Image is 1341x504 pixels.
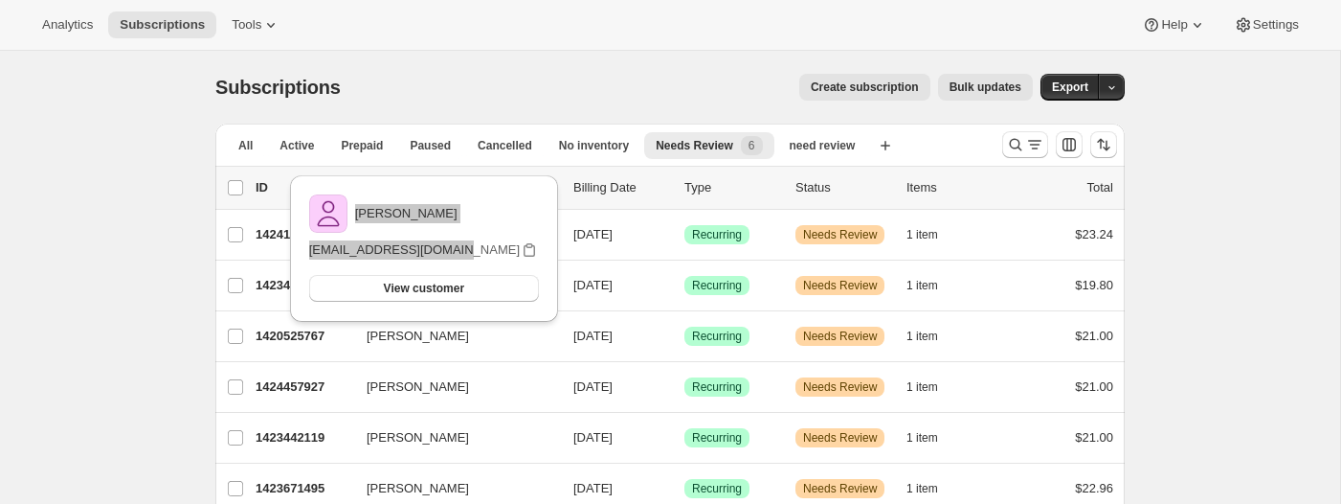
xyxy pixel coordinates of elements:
[692,430,742,446] span: Recurring
[573,430,613,445] span: [DATE]
[906,374,959,401] button: 1 item
[256,178,351,197] p: ID
[692,227,742,242] span: Recurring
[367,428,469,447] span: [PERSON_NAME]
[256,475,1113,502] div: 1423671495[PERSON_NAME][DATE]SuccessRecurringWarningNeeds Review1 item$22.96
[355,204,458,223] p: [PERSON_NAME]
[256,374,1113,401] div: 1424457927[PERSON_NAME][DATE]SuccessRecurringWarningNeeds Review1 item$21.00
[906,227,938,242] span: 1 item
[656,138,733,153] span: Needs Review
[811,80,919,95] span: Create subscription
[906,323,959,350] button: 1 item
[692,329,742,344] span: Recurring
[803,227,877,242] span: Needs Review
[795,178,891,197] p: Status
[906,379,938,395] span: 1 item
[906,329,938,344] span: 1 item
[870,132,901,159] button: Create new view
[279,138,314,153] span: Active
[803,481,877,496] span: Needs Review
[256,178,1113,197] div: IDCustomerBilling DateTypeStatusItemsTotal
[309,195,347,233] img: variant image
[256,378,351,397] p: 1424457927
[256,424,1113,451] div: 1423442119[PERSON_NAME][DATE]SuccessRecurringWarningNeeds Review1 item$21.00
[906,481,938,496] span: 1 item
[1130,11,1218,38] button: Help
[692,278,742,293] span: Recurring
[1161,17,1187,33] span: Help
[1075,379,1113,394] span: $21.00
[573,178,669,197] p: Billing Date
[355,473,547,504] button: [PERSON_NAME]
[803,329,877,344] span: Needs Review
[803,430,877,446] span: Needs Review
[906,424,959,451] button: 1 item
[478,138,532,153] span: Cancelled
[573,329,613,343] span: [DATE]
[410,138,451,153] span: Paused
[1002,131,1048,158] button: Search and filter results
[906,430,938,446] span: 1 item
[309,275,539,302] button: View customer
[256,327,351,346] p: 1420525767
[367,378,469,397] span: [PERSON_NAME]
[573,227,613,241] span: [DATE]
[1222,11,1310,38] button: Settings
[256,323,1113,350] div: 1420525767[PERSON_NAME][DATE]SuccessRecurringWarningNeeds Review1 item$21.00
[1075,430,1113,445] span: $21.00
[906,221,959,248] button: 1 item
[108,11,216,38] button: Subscriptions
[1090,131,1117,158] button: Sort the results
[790,138,856,153] span: need review
[1056,131,1083,158] button: Customize table column order and visibility
[341,138,383,153] span: Prepaid
[309,241,520,260] p: [EMAIL_ADDRESS][DOMAIN_NAME]
[384,281,464,296] span: View customer
[573,379,613,394] span: [DATE]
[684,178,780,197] div: Type
[256,221,1113,248] div: 1424130247[PERSON_NAME][DATE]SuccessRecurringWarningNeeds Review1 item$23.24
[215,77,341,98] span: Subscriptions
[938,74,1033,101] button: Bulk updates
[220,11,292,38] button: Tools
[573,481,613,495] span: [DATE]
[906,278,938,293] span: 1 item
[692,379,742,395] span: Recurring
[573,278,613,292] span: [DATE]
[256,428,351,447] p: 1423442119
[367,327,469,346] span: [PERSON_NAME]
[1075,278,1113,292] span: $19.80
[367,479,469,498] span: [PERSON_NAME]
[1075,329,1113,343] span: $21.00
[355,372,547,402] button: [PERSON_NAME]
[906,178,1002,197] div: Items
[692,481,742,496] span: Recurring
[1040,74,1100,101] button: Export
[803,278,877,293] span: Needs Review
[906,272,959,299] button: 1 item
[749,138,755,153] span: 6
[31,11,104,38] button: Analytics
[256,479,351,498] p: 1423671495
[355,423,547,453] button: [PERSON_NAME]
[232,17,261,33] span: Tools
[238,138,253,153] span: All
[355,321,547,352] button: [PERSON_NAME]
[559,138,629,153] span: No inventory
[120,17,205,33] span: Subscriptions
[1253,17,1299,33] span: Settings
[1075,227,1113,241] span: $23.24
[1075,481,1113,495] span: $22.96
[906,475,959,502] button: 1 item
[803,379,877,395] span: Needs Review
[799,74,930,101] button: Create subscription
[950,80,1021,95] span: Bulk updates
[1087,178,1113,197] p: Total
[256,225,351,244] p: 1424130247
[256,272,1113,299] div: 1423409351[PERSON_NAME][DATE]SuccessRecurringWarningNeeds Review1 item$19.80
[1052,80,1088,95] span: Export
[256,276,351,295] p: 1423409351
[42,17,93,33] span: Analytics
